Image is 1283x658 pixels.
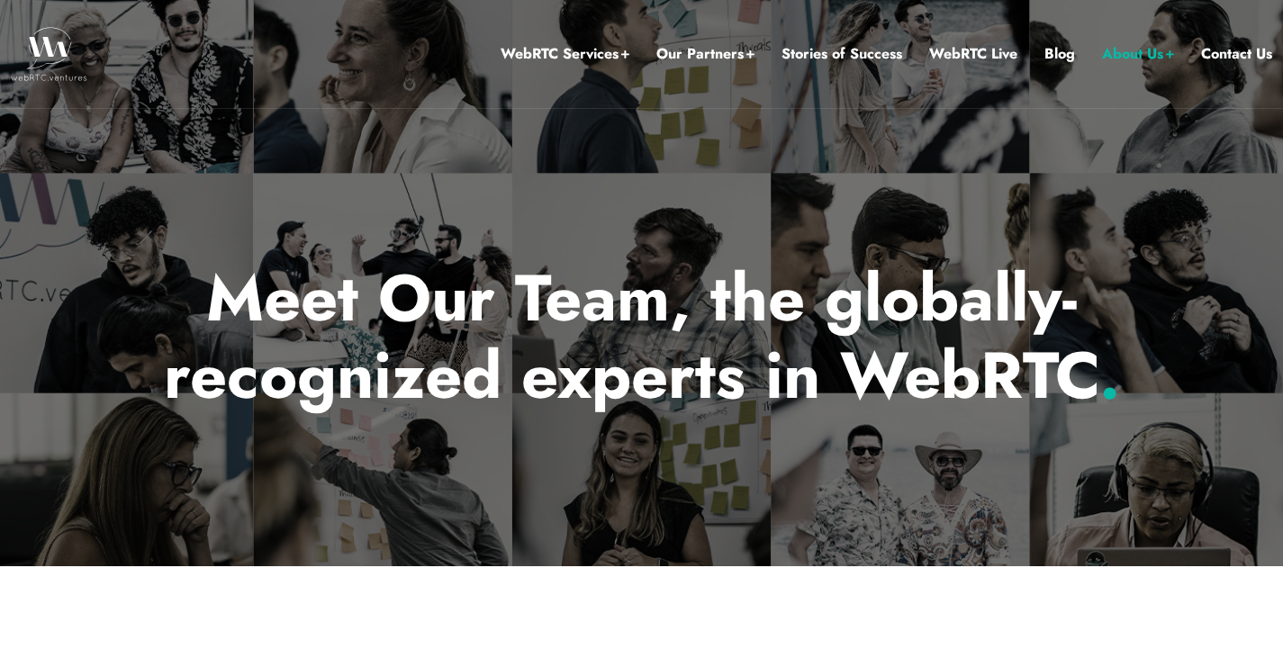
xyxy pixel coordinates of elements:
a: Blog [1044,42,1075,66]
a: About Us [1102,42,1174,66]
a: WebRTC Services [501,42,629,66]
a: Our Partners [656,42,754,66]
a: Contact Us [1201,42,1272,66]
h1: Meet Our Team, the globally-recognized experts in WebRTC [114,259,1169,415]
a: WebRTC Live [929,42,1017,66]
span: . [1099,329,1120,422]
img: WebRTC.ventures [11,27,87,81]
a: Stories of Success [782,42,902,66]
